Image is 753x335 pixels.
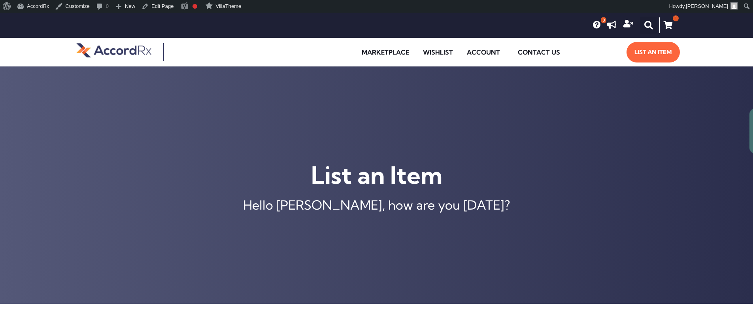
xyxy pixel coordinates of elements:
[4,199,749,211] div: Hello [PERSON_NAME], how are you [DATE]?
[512,43,566,61] a: Contact Us
[673,15,679,21] div: 1
[601,17,606,23] span: 0
[4,159,749,191] h1: List an Item
[356,43,415,61] a: Marketplace
[192,4,197,9] div: Focus keyphrase not set
[627,42,680,62] a: List an Item
[461,43,510,61] a: Account
[686,3,728,9] span: [PERSON_NAME]
[417,43,459,61] a: Wishlist
[634,46,672,59] span: List an Item
[593,21,601,29] a: 0
[659,17,677,33] a: 1
[76,42,151,59] img: default-logo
